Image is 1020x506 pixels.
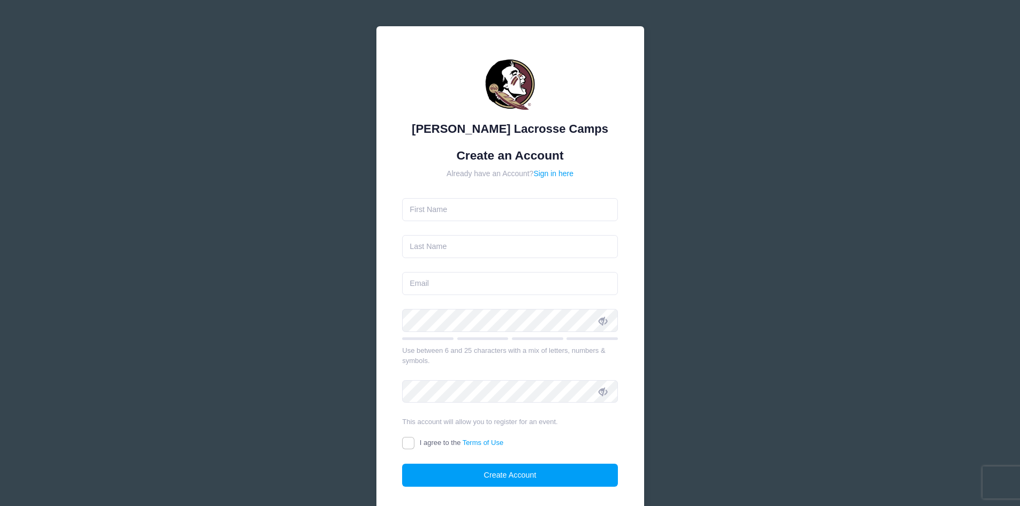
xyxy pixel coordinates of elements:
input: Email [402,272,618,295]
div: Use between 6 and 25 characters with a mix of letters, numbers & symbols. [402,345,618,366]
a: Terms of Use [463,439,504,447]
img: Sara Tisdale Lacrosse Camps [478,52,542,117]
h1: Create an Account [402,148,618,163]
a: Sign in here [533,169,573,178]
input: I agree to theTerms of Use [402,437,414,449]
div: This account will allow you to register for an event. [402,417,618,427]
input: Last Name [402,235,618,258]
div: Already have an Account? [402,168,618,179]
input: First Name [402,198,618,221]
button: Create Account [402,464,618,487]
div: [PERSON_NAME] Lacrosse Camps [402,120,618,138]
span: I agree to the [420,439,503,447]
